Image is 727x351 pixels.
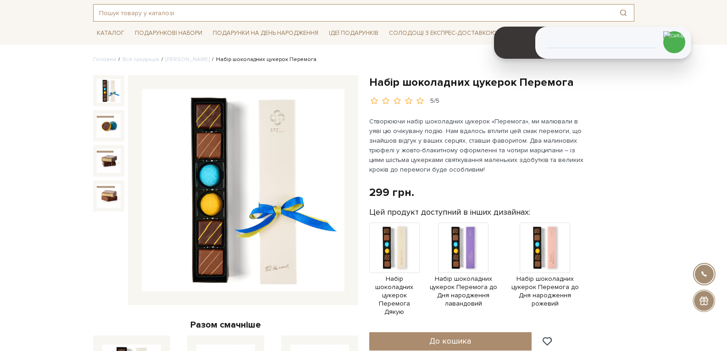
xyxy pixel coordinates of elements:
img: Продукт [520,223,570,273]
img: Набір шоколадних цукерок Перемога [142,89,344,292]
input: Пошук товару у каталозі [94,5,613,21]
span: До кошика [429,336,471,346]
span: Набір шоколадних цукерок Перемога до Дня народження рожевий [507,275,583,308]
span: Набір шоколадних цукерок Перемога Дякую [369,275,420,317]
img: Набір шоколадних цукерок Перемога [97,79,121,103]
img: Набір шоколадних цукерок Перемога [97,184,121,208]
span: Набір шоколадних цукерок Перемога до Дня народження лавандовий [424,275,503,308]
button: До кошика [369,332,532,351]
a: Набір шоколадних цукерок Перемога Дякую [369,243,420,317]
a: Ідеї подарунків [325,26,382,40]
div: Разом смачніше [93,319,358,331]
img: Продукт [438,223,488,273]
button: Пошук товару у каталозі [613,5,634,21]
a: Набір шоколадних цукерок Перемога до Дня народження лавандовий [424,243,503,308]
img: Продукт [369,223,420,273]
a: Вся продукція [122,56,159,63]
li: Набір шоколадних цукерок Перемога [210,56,316,64]
a: Корпоративним клієнтам [504,26,594,40]
a: Каталог [93,26,128,40]
img: Набір шоколадних цукерок Перемога [97,114,121,138]
a: Подарунки на День народження [209,26,322,40]
img: Набір шоколадних цукерок Перемога [97,149,121,173]
a: Солодощі з експрес-доставкою [385,25,500,41]
a: Про Spell [597,26,634,40]
label: Цей продукт доступний в інших дизайнах: [369,207,530,217]
a: Головна [93,56,116,63]
p: Створюючи набір шоколадних цукерок «Перемога», ми малювали в уяві цю очікувану подію. Нам вдалось... [369,117,584,174]
a: [PERSON_NAME] [166,56,210,63]
a: Набір шоколадних цукерок Перемога до Дня народження рожевий [507,243,583,308]
div: 299 грн. [369,185,414,200]
div: 5/5 [430,97,439,106]
h1: Набір шоколадних цукерок Перемога [369,75,634,89]
a: Подарункові набори [131,26,206,40]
